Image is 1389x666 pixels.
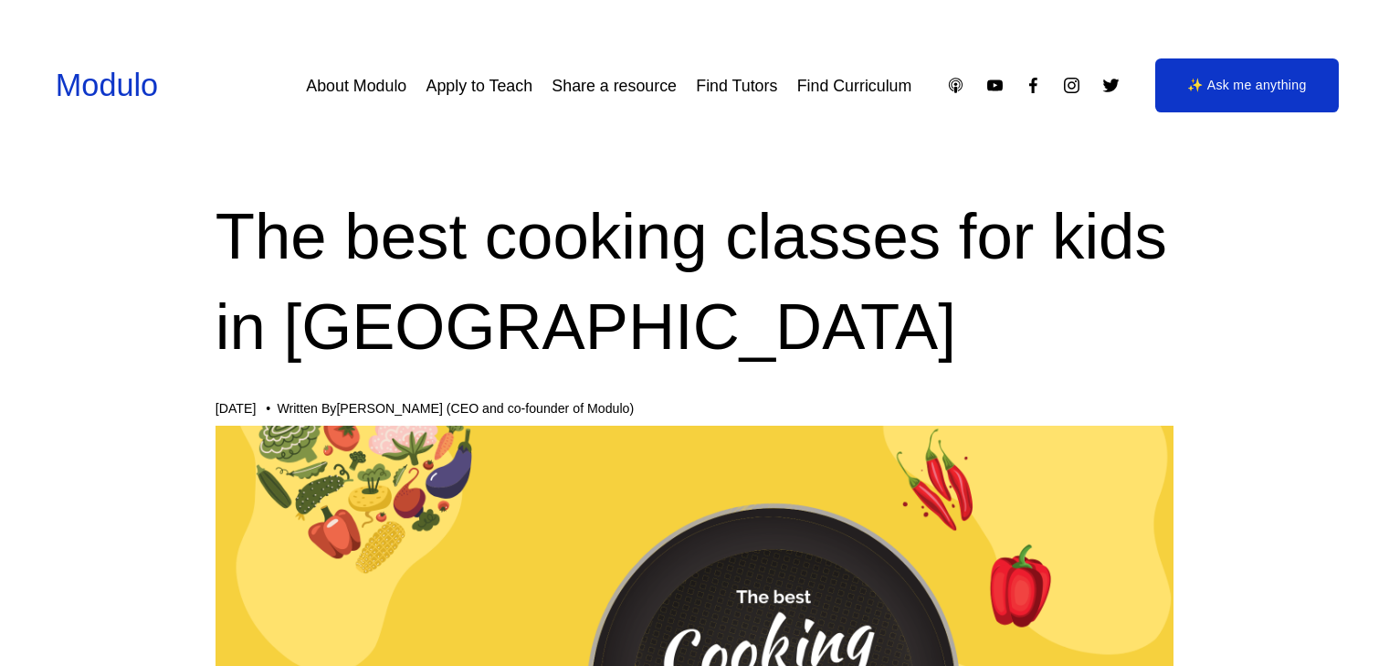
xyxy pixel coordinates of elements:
[1062,76,1081,95] a: Instagram
[56,68,158,102] a: Modulo
[1101,76,1121,95] a: Twitter
[696,69,777,102] a: Find Tutors
[336,401,634,416] a: [PERSON_NAME] (CEO and co-founder of Modulo)
[946,76,965,95] a: Apple Podcasts
[426,69,533,102] a: Apply to Teach
[1155,58,1339,113] a: ✨ Ask me anything
[277,401,634,417] div: Written By
[216,401,257,416] span: [DATE]
[306,69,406,102] a: About Modulo
[216,191,1174,372] h1: The best cooking classes for kids in [GEOGRAPHIC_DATA]
[1024,76,1043,95] a: Facebook
[985,76,1005,95] a: YouTube
[797,69,912,102] a: Find Curriculum
[552,69,677,102] a: Share a resource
